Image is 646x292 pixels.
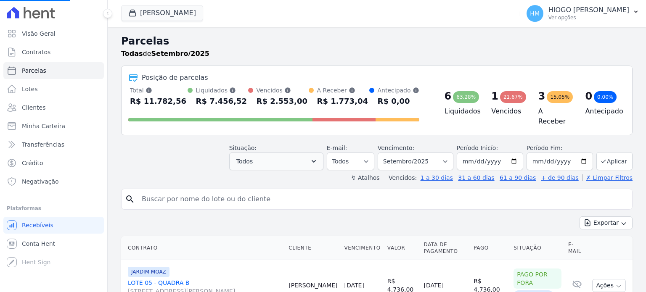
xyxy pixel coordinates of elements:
a: Recebíveis [3,217,104,234]
a: Minha Carteira [3,118,104,134]
span: Lotes [22,85,38,93]
div: 1 [491,89,498,103]
strong: Setembro/2025 [151,50,209,58]
span: Parcelas [22,66,46,75]
p: HIOGO [PERSON_NAME] [548,6,629,14]
a: Transferências [3,136,104,153]
div: Posição de parcelas [142,73,208,83]
label: E-mail: [327,145,347,151]
div: R$ 2.553,00 [257,95,307,108]
a: Negativação [3,173,104,190]
div: R$ 7.456,52 [196,95,247,108]
a: Crédito [3,155,104,171]
button: HM HIOGO [PERSON_NAME] Ver opções [520,2,646,25]
div: Total [130,86,186,95]
button: Ações [592,279,626,292]
a: Clientes [3,99,104,116]
div: A Receber [317,86,368,95]
button: [PERSON_NAME] [121,5,203,21]
th: Situação [510,236,565,260]
div: 3 [538,89,545,103]
span: HM [530,11,540,16]
div: Vencidos [257,86,307,95]
span: Todos [236,156,253,166]
h4: A Receber [538,106,572,126]
div: 0,00% [594,91,617,103]
a: Visão Geral [3,25,104,42]
p: de [121,49,209,59]
span: Crédito [22,159,43,167]
a: Conta Hent [3,235,104,252]
a: [DATE] [344,282,364,289]
span: Contratos [22,48,50,56]
span: Recebíveis [22,221,53,229]
input: Buscar por nome do lote ou do cliente [137,191,629,208]
div: R$ 11.782,56 [130,95,186,108]
a: Lotes [3,81,104,97]
h4: Antecipado [585,106,619,116]
th: Pago [470,236,510,260]
strong: Todas [121,50,143,58]
div: R$ 1.773,04 [317,95,368,108]
div: Pago por fora [514,268,561,289]
a: 61 a 90 dias [500,174,536,181]
th: E-mail [565,236,589,260]
th: Valor [384,236,421,260]
a: 31 a 60 dias [458,174,494,181]
button: Todos [229,153,323,170]
button: Aplicar [596,152,633,170]
div: 6 [445,89,452,103]
p: Ver opções [548,14,629,21]
i: search [125,194,135,204]
a: + de 90 dias [541,174,579,181]
th: Contrato [121,236,285,260]
div: R$ 0,00 [378,95,419,108]
label: ↯ Atalhos [351,174,379,181]
div: 63,28% [453,91,479,103]
span: Negativação [22,177,59,186]
span: Visão Geral [22,29,56,38]
span: JARDIM MOAZ [128,267,169,277]
th: Vencimento [341,236,384,260]
span: Transferências [22,140,64,149]
label: Período Inicío: [457,145,498,151]
label: Vencidos: [385,174,417,181]
label: Período Fim: [527,144,593,153]
label: Situação: [229,145,257,151]
div: Plataformas [7,203,101,213]
div: 15,05% [547,91,573,103]
span: Minha Carteira [22,122,65,130]
th: Data de Pagamento [421,236,471,260]
h4: Liquidados [445,106,478,116]
a: Parcelas [3,62,104,79]
h4: Vencidos [491,106,525,116]
a: Contratos [3,44,104,61]
a: 1 a 30 dias [421,174,453,181]
button: Exportar [580,216,633,229]
label: Vencimento: [378,145,414,151]
span: Clientes [22,103,45,112]
h2: Parcelas [121,34,633,49]
th: Cliente [285,236,341,260]
a: ✗ Limpar Filtros [582,174,633,181]
div: 21,67% [500,91,526,103]
div: Liquidados [196,86,247,95]
div: Antecipado [378,86,419,95]
span: Conta Hent [22,239,55,248]
div: 0 [585,89,592,103]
